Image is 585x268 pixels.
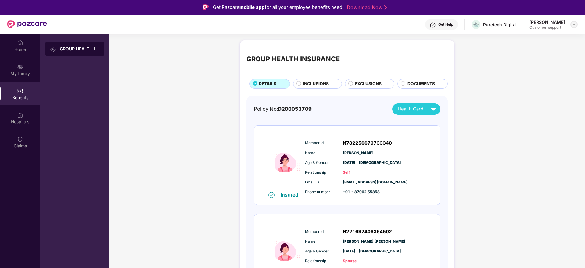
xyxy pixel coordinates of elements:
span: EXCLUSIONS [355,81,382,87]
span: [DATE] | [DEMOGRAPHIC_DATA] [343,248,373,254]
span: [PERSON_NAME] [343,150,373,156]
span: Email ID [305,179,336,185]
span: [PERSON_NAME] [PERSON_NAME] [343,239,373,244]
img: svg+xml;base64,PHN2ZyBpZD0iSG9tZSIgeG1sbnM9Imh0dHA6Ly93d3cudzMub3JnLzIwMDAvc3ZnIiB3aWR0aD0iMjAiIG... [17,40,23,46]
span: Age & Gender [305,248,336,254]
span: Name [305,239,336,244]
img: svg+xml;base64,PHN2ZyB4bWxucz0iaHR0cDovL3d3dy53My5vcmcvMjAwMC9zdmciIHdpZHRoPSIxNiIgaGVpZ2h0PSIxNi... [268,192,275,198]
img: svg+xml;base64,PHN2ZyBpZD0iSG9zcGl0YWxzIiB4bWxucz0iaHR0cDovL3d3dy53My5vcmcvMjAwMC9zdmciIHdpZHRoPS... [17,112,23,118]
strong: mobile app [239,4,265,10]
button: Health Card [392,103,440,115]
div: GROUP HEALTH INSURANCE [60,46,99,52]
div: Get Help [438,22,453,27]
img: svg+xml;base64,PHN2ZyBpZD0iSGVscC0zMngzMiIgeG1sbnM9Imh0dHA6Ly93d3cudzMub3JnLzIwMDAvc3ZnIiB3aWR0aD... [430,22,436,28]
div: Puretech Digital [483,22,517,27]
img: Puretech%20Logo%20Dark%20-Vertical.png [472,20,480,29]
span: N221697406354502 [343,228,392,235]
span: : [336,150,337,156]
span: [EMAIL_ADDRESS][DOMAIN_NAME] [343,179,373,185]
span: Member Id [305,140,336,146]
span: : [336,179,337,186]
img: Logo [203,4,209,10]
span: +91 - 87962 55858 [343,189,373,195]
span: DETAILS [259,81,276,87]
span: : [336,169,337,176]
img: svg+xml;base64,PHN2ZyB4bWxucz0iaHR0cDovL3d3dy53My5vcmcvMjAwMC9zdmciIHZpZXdCb3g9IjAgMCAyNCAyNCIgd2... [428,104,439,114]
div: [PERSON_NAME] [529,19,565,25]
div: Policy No: [254,105,312,113]
div: Insured [281,192,302,198]
span: : [336,189,337,195]
span: : [336,139,337,146]
span: D200053709 [278,106,312,112]
div: GROUP HEALTH INSURANCE [246,54,340,64]
img: New Pazcare Logo [7,20,47,28]
div: Get Pazcare for all your employee benefits need [213,4,342,11]
img: svg+xml;base64,PHN2ZyB3aWR0aD0iMjAiIGhlaWdodD0iMjAiIHZpZXdCb3g9IjAgMCAyMCAyMCIgZmlsbD0ibm9uZSIgeG... [50,46,56,52]
span: Phone number [305,189,336,195]
span: : [336,228,337,235]
span: Name [305,150,336,156]
span: : [336,238,337,245]
img: icon [267,132,303,192]
span: Age & Gender [305,160,336,166]
img: svg+xml;base64,PHN2ZyBpZD0iQ2xhaW0iIHhtbG5zPSJodHRwOi8vd3d3LnczLm9yZy8yMDAwL3N2ZyIgd2lkdGg9IjIwIi... [17,136,23,142]
span: : [336,159,337,166]
span: Health Card [398,106,423,113]
span: Relationship [305,258,336,264]
img: Stroke [384,4,387,11]
span: Spouse [343,258,373,264]
span: Self [343,170,373,176]
img: svg+xml;base64,PHN2ZyBpZD0iRHJvcGRvd24tMzJ4MzIiIHhtbG5zPSJodHRwOi8vd3d3LnczLm9yZy8yMDAwL3N2ZyIgd2... [572,22,576,27]
span: Relationship [305,170,336,176]
img: svg+xml;base64,PHN2ZyBpZD0iQmVuZWZpdHMiIHhtbG5zPSJodHRwOi8vd3d3LnczLm9yZy8yMDAwL3N2ZyIgd2lkdGg9Ij... [17,88,23,94]
div: Customer_support [529,25,565,30]
a: Download Now [347,4,385,11]
span: Member Id [305,229,336,235]
span: DOCUMENTS [407,81,435,87]
span: [DATE] | [DEMOGRAPHIC_DATA] [343,160,373,166]
span: INCLUSIONS [303,81,329,87]
span: : [336,258,337,265]
span: N782256679733340 [343,139,392,147]
span: : [336,248,337,255]
img: svg+xml;base64,PHN2ZyB3aWR0aD0iMjAiIGhlaWdodD0iMjAiIHZpZXdCb3g9IjAgMCAyMCAyMCIgZmlsbD0ibm9uZSIgeG... [17,64,23,70]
